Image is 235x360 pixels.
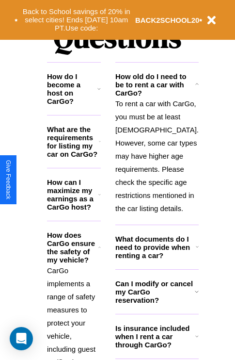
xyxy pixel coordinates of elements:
h3: How can I maximize my earnings as a CarGo host? [47,178,98,211]
h3: Can I modify or cancel my CarGo reservation? [115,279,195,304]
div: Open Intercom Messenger [10,327,33,350]
h3: How do I become a host on CarGo? [47,72,97,105]
h3: How does CarGo ensure the safety of my vehicle? [47,231,98,264]
b: BACK2SCHOOL20 [135,16,200,24]
div: Give Feedback [5,160,12,199]
button: Back to School savings of 20% in select cities! Ends [DATE] 10am PT.Use code: [18,5,135,35]
p: To rent a car with CarGo, you must be at least [DEMOGRAPHIC_DATA]. However, some car types may ha... [115,97,199,215]
h3: Is insurance included when I rent a car through CarGo? [115,324,195,349]
h3: How old do I need to be to rent a car with CarGo? [115,72,195,97]
h3: What are the requirements for listing my car on CarGo? [47,125,99,158]
h3: What documents do I need to provide when renting a car? [115,235,196,260]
